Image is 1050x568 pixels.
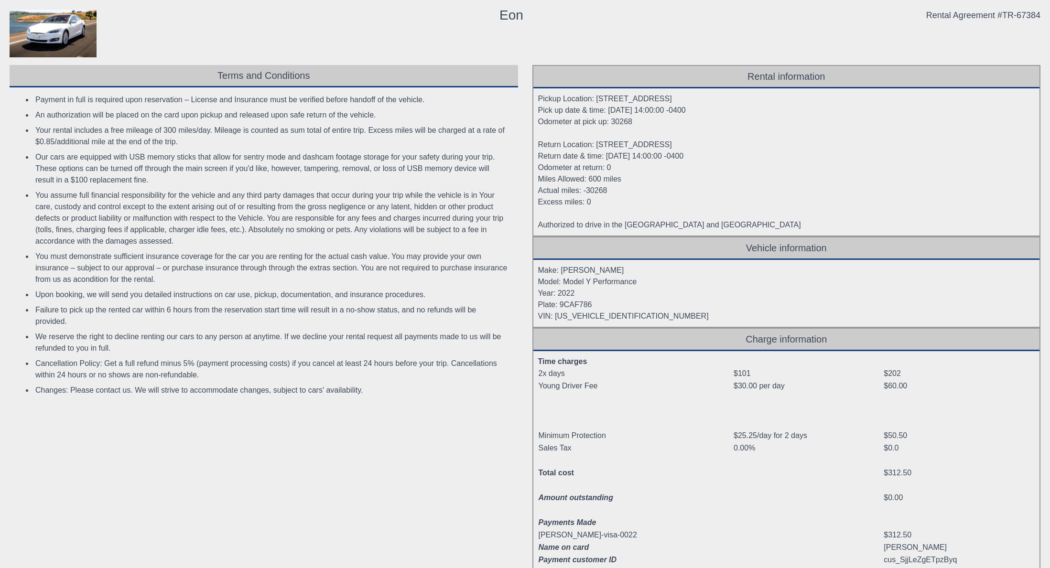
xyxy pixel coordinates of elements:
li: Upon booking, we will send you detailed instructions on car use, pickup, documentation, and insur... [33,287,511,302]
td: Young Driver Fee [538,380,734,392]
li: Your rental includes a free mileage of 300 miles/day. Mileage is counted as sum total of entire t... [33,123,511,150]
td: $202 [883,367,1033,380]
div: Terms and Conditions [10,65,518,87]
td: $0.0 [883,442,1033,454]
td: cus_SjjLeZgETpzByq [883,554,1033,566]
li: Changes: Please contact us. We will strive to accommodate changes, subject to cars' availability. [33,383,511,398]
td: $0.00 [883,492,1033,504]
td: [PERSON_NAME]-visa-0022 [538,529,734,541]
li: Failure to pick up the rented car within 6 hours from the reservation start time will result in a... [33,302,511,329]
td: Minimum Protection [538,429,734,442]
li: We reserve the right to decline renting our cars to any person at anytime. If we decline your ren... [33,329,511,356]
td: Amount outstanding [538,492,734,504]
li: Cancellation Policy: Get a full refund minus 5% (payment processing costs) if you cancel at least... [33,356,511,383]
div: Vehicle information [533,237,1040,260]
td: $101 [733,367,883,380]
td: 2x days [538,367,734,380]
li: Our cars are equipped with USB memory sticks that allow for sentry mode and dashcam footage stora... [33,150,511,188]
td: $312.50 [883,529,1033,541]
td: $30.00 per day [733,380,883,392]
td: Name on card [538,541,734,554]
td: [PERSON_NAME] [883,541,1033,554]
li: You must demonstrate sufficient insurance coverage for the car you are renting for the actual cas... [33,249,511,287]
td: $50.50 [883,429,1033,442]
div: Make: [PERSON_NAME] Model: Model Y Performance Year: 2022 Plate: 9CAF786 VIN: [US_VEHICLE_IDENTIF... [533,260,1040,327]
img: contract_model.jpg [10,10,97,57]
td: Payments Made [538,516,734,529]
td: 0.00% [733,442,883,454]
td: Total cost [538,467,734,479]
div: Eon [499,10,523,21]
li: An authorization will be placed on the card upon pickup and released upon safe return of the vehi... [33,107,511,123]
td: Payment customer ID [538,554,734,566]
div: Rental Agreement #TR-67384 [926,10,1040,21]
td: $312.50 [883,467,1033,479]
td: $25.25/day for 2 days [733,429,883,442]
td: Sales Tax [538,442,734,454]
div: Charge information [533,329,1040,351]
td: $60.00 [883,380,1033,392]
li: You assume full financial responsibility for the vehicle and any third party damages that occur d... [33,188,511,249]
div: Rental information [533,66,1040,88]
div: Time charges [538,356,1033,367]
li: Payment in full is required upon reservation – License and Insurance must be verified before hand... [33,92,511,107]
div: Pickup Location: [STREET_ADDRESS] Pick up date & time: [DATE] 14:00:00 -0400 Odometer at pick up:... [533,88,1040,236]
